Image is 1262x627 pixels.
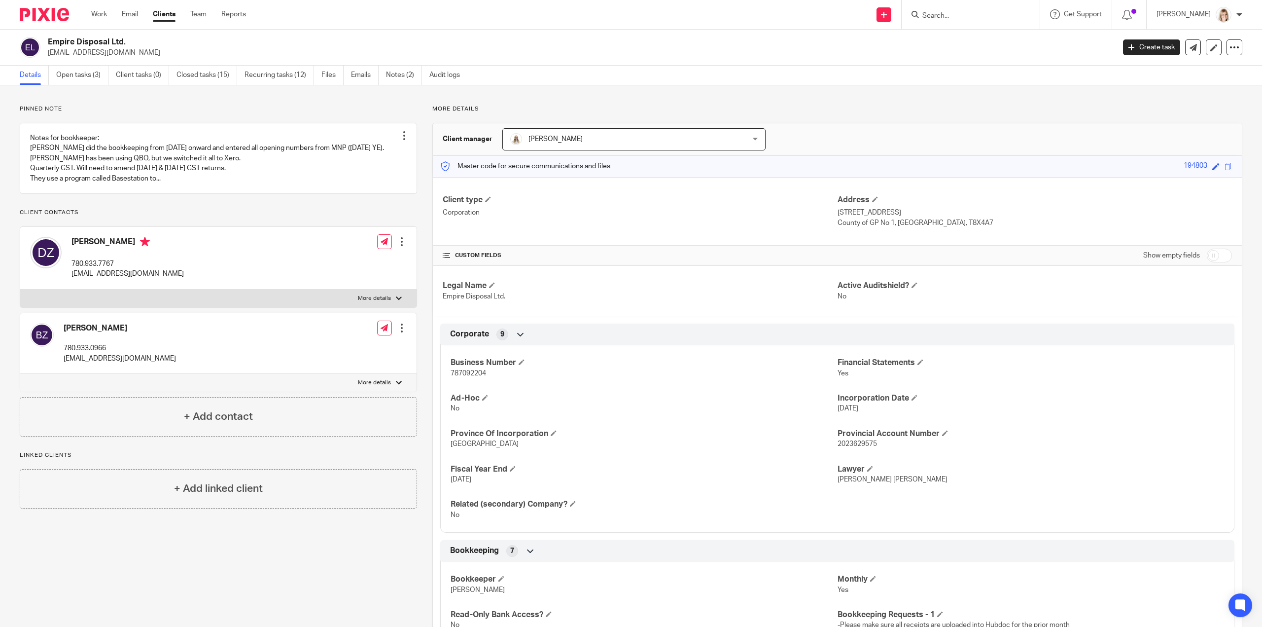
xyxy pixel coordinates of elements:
img: Headshot%2011-2024%20white%20background%20square%202.JPG [510,133,522,145]
h4: + Add linked client [174,481,263,496]
p: Master code for secure communications and files [440,161,610,171]
h4: Incorporation Date [838,393,1224,404]
p: [EMAIL_ADDRESS][DOMAIN_NAME] [64,354,176,364]
h4: Bookkeeping Requests - 1 [838,610,1224,620]
p: [EMAIL_ADDRESS][DOMAIN_NAME] [48,48,1108,58]
img: svg%3E [20,37,40,58]
p: [PERSON_NAME] [1157,9,1211,19]
a: Files [321,66,344,85]
span: 9 [500,330,504,339]
h4: CUSTOM FIELDS [443,252,837,259]
span: No [838,293,846,300]
span: 2023629575 [838,441,877,447]
a: Details [20,66,49,85]
a: Email [122,9,138,19]
p: Corporation [443,208,837,218]
a: Work [91,9,107,19]
h4: [PERSON_NAME] [71,237,184,249]
h4: Active Auditshield? [838,281,1232,291]
p: [EMAIL_ADDRESS][DOMAIN_NAME] [71,269,184,279]
div: 194803 [1184,161,1207,172]
span: No [451,405,459,412]
span: Yes [838,370,848,377]
a: Emails [351,66,379,85]
label: Show empty fields [1143,251,1200,260]
h4: Address [838,195,1232,205]
img: Pixie [20,8,69,21]
span: [PERSON_NAME] [PERSON_NAME] [838,476,947,483]
span: [GEOGRAPHIC_DATA] [451,441,519,447]
a: Clients [153,9,175,19]
p: Pinned note [20,105,417,113]
h4: Legal Name [443,281,837,291]
p: [STREET_ADDRESS] [838,208,1232,218]
h4: Lawyer [838,464,1224,475]
h4: + Add contact [184,409,253,424]
h4: Client type [443,195,837,205]
a: Reports [221,9,246,19]
p: 780.933.7767 [71,259,184,269]
a: Closed tasks (15) [176,66,237,85]
h4: Province Of Incorporation [451,429,837,439]
p: Client contacts [20,209,417,217]
h4: Provincial Account Number [838,429,1224,439]
h4: Monthly [838,574,1224,585]
p: More details [358,379,391,387]
span: [PERSON_NAME] [451,587,505,593]
a: Audit logs [429,66,467,85]
a: Team [190,9,207,19]
h2: Empire Disposal Ltd. [48,37,896,47]
p: More details [358,295,391,302]
p: County of GP No 1, [GEOGRAPHIC_DATA], T8X4A7 [838,218,1232,228]
span: Empire Disposal Ltd. [443,293,505,300]
h4: Ad-Hoc [451,393,837,404]
span: Bookkeeping [450,546,499,556]
span: Corporate [450,329,489,339]
input: Search [921,12,1010,21]
span: Yes [838,587,848,593]
h4: [PERSON_NAME] [64,323,176,333]
p: More details [432,105,1242,113]
h4: Fiscal Year End [451,464,837,475]
span: [DATE] [451,476,471,483]
p: Linked clients [20,451,417,459]
h4: Bookkeeper [451,574,837,585]
h3: Client manager [443,134,492,144]
a: Create task [1123,39,1180,55]
h4: Financial Statements [838,358,1224,368]
span: [PERSON_NAME] [528,136,583,143]
a: Client tasks (0) [116,66,169,85]
span: 7 [510,546,514,556]
a: Open tasks (3) [56,66,108,85]
h4: Business Number [451,358,837,368]
h4: Related (secondary) Company? [451,499,837,510]
img: Tayler%20Headshot%20Compressed%20Resized%202.jpg [1216,7,1231,23]
span: [DATE] [838,405,858,412]
img: svg%3E [30,323,54,347]
span: 787092204 [451,370,486,377]
a: Notes (2) [386,66,422,85]
a: Recurring tasks (12) [245,66,314,85]
p: 780.933.0966 [64,343,176,353]
span: No [451,512,459,518]
img: svg%3E [30,237,62,268]
h4: Read-Only Bank Access? [451,610,837,620]
i: Primary [140,237,150,247]
span: Get Support [1064,11,1102,18]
